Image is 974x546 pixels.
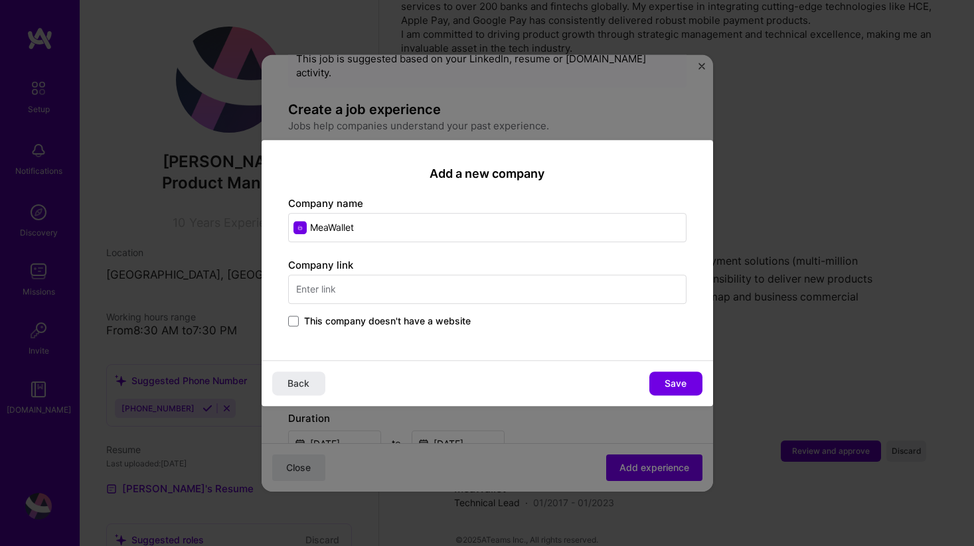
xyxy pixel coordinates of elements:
[288,259,353,271] label: Company link
[288,197,363,210] label: Company name
[288,213,687,242] input: Enter name
[287,377,309,390] span: Back
[272,372,325,395] button: Back
[288,275,687,304] input: Enter link
[649,372,702,395] button: Save
[304,314,471,328] span: This company doesn't have a website
[665,377,687,390] span: Save
[288,167,687,181] h2: Add a new company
